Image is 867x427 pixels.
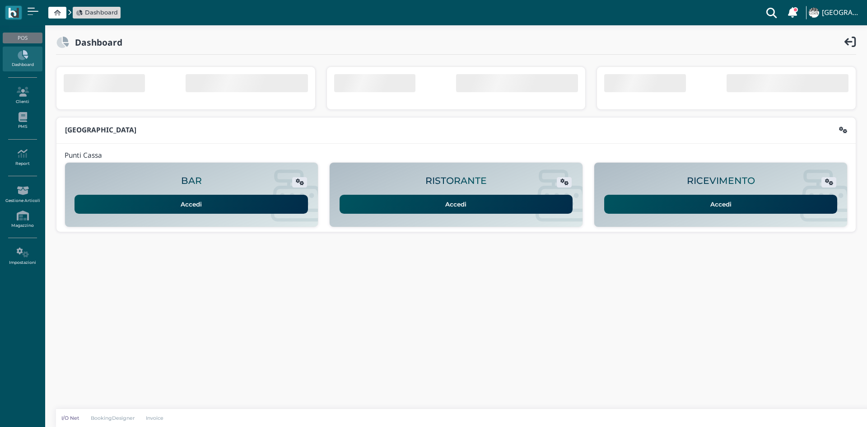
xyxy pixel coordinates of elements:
h2: RISTORANTE [425,176,487,186]
a: Impostazioni [3,244,42,269]
a: Report [3,145,42,170]
a: ... [GEOGRAPHIC_DATA] [807,2,862,23]
img: ... [809,8,819,18]
a: Magazzino [3,207,42,232]
h4: [GEOGRAPHIC_DATA] [822,9,862,17]
div: POS [3,33,42,43]
span: Dashboard [85,8,118,17]
h2: Dashboard [69,38,122,47]
h2: BAR [181,176,202,186]
a: Gestione Articoli [3,182,42,207]
h2: RICEVIMENTO [687,176,755,186]
iframe: Help widget launcher [803,399,859,419]
a: Dashboard [3,47,42,71]
h4: Punti Cassa [65,152,102,160]
a: Clienti [3,83,42,108]
a: Accedi [340,195,573,214]
a: PMS [3,108,42,133]
a: Accedi [75,195,308,214]
b: [GEOGRAPHIC_DATA] [65,125,136,135]
img: logo [8,8,19,18]
a: Dashboard [76,8,118,17]
a: Accedi [604,195,838,214]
